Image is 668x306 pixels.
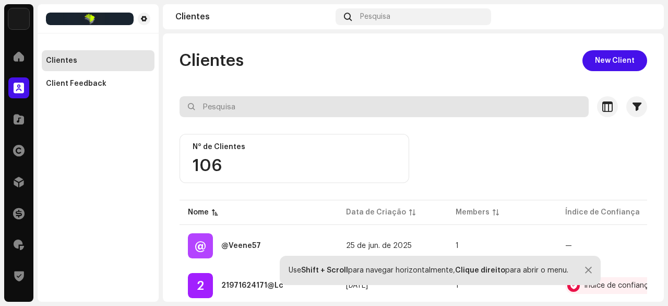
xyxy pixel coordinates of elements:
strong: Clique direito [455,267,505,274]
re-m-nav-item: Clientes [42,50,154,71]
re-m-nav-item: Client Feedback [42,73,154,94]
span: 25 de jun. de 2025 [346,242,412,250]
div: Data de Criação [346,207,406,218]
div: @ [188,233,213,258]
div: Clientes [46,56,77,65]
img: 71bf27a5-dd94-4d93-852c-61362381b7db [8,8,29,29]
span: Clientes [180,50,244,71]
span: 1 [456,242,459,250]
div: Client Feedback [46,80,106,88]
img: 8e39a92f-6217-4997-acbe-e0aa9e7f9449 [46,13,134,25]
div: Nome [188,207,209,218]
div: Members [456,207,490,218]
div: 21971624171@Lc [221,282,283,289]
button: New Client [582,50,647,71]
div: N° de Clientes [193,143,396,151]
strong: Shift + Scroll [301,267,348,274]
span: New Client [595,50,635,71]
div: Use para navegar horizontalmente, para abrir o menu. [289,266,568,275]
img: 7b092bcd-1f7b-44aa-9736-f4bc5021b2f1 [635,8,651,25]
span: Pesquisa [360,13,390,21]
re-o-card-value: N° de Clientes [180,134,409,183]
span: 10 de jul. de 2025 [346,282,368,289]
input: Pesquisa [180,96,589,117]
div: Clientes [175,13,331,21]
span: 1 [456,282,459,289]
div: 2 [188,273,213,298]
div: @Veene57 [221,242,261,250]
